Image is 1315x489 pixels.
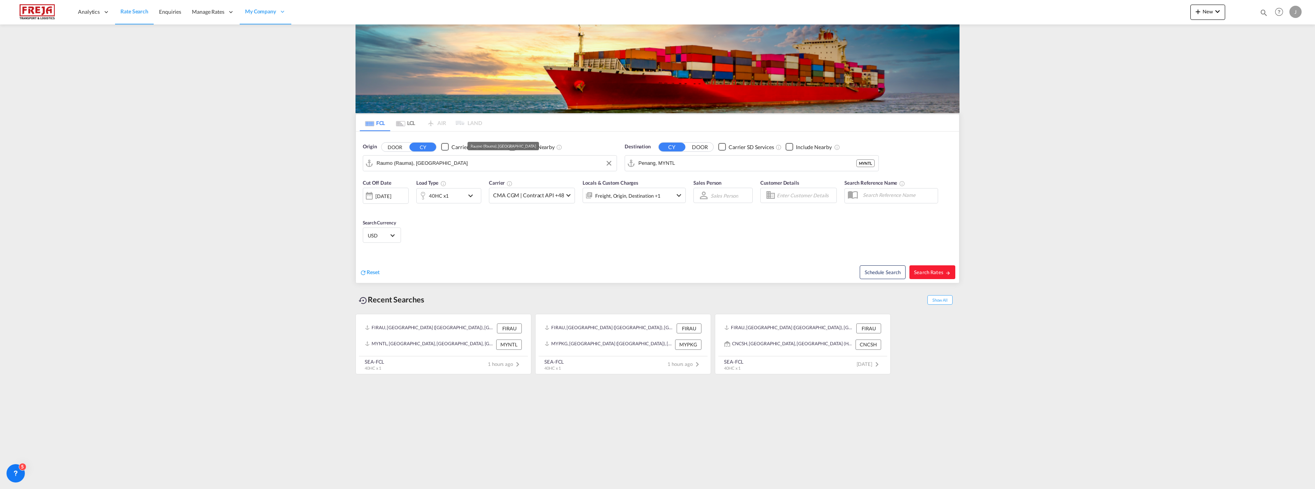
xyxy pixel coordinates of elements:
[507,180,513,187] md-icon: The selected Trucker/Carrierwill be displayed in the rate results If the rates are from another f...
[710,190,739,201] md-select: Sales Person
[844,180,905,186] span: Search Reference Name
[1260,8,1268,17] md-icon: icon-magnify
[834,144,840,150] md-icon: Unchecked: Ignores neighbouring ports when fetching rates.Checked : Includes neighbouring ports w...
[857,361,882,367] span: [DATE]
[365,340,494,349] div: MYNTL, Penang, Malaysia, South East Asia, Asia Pacific
[441,143,497,151] md-checkbox: Checkbox No Ink
[356,24,959,113] img: LCL+%26+FCL+BACKGROUND.png
[1193,7,1203,16] md-icon: icon-plus 400-fg
[356,314,531,374] recent-search-card: FIRAU, [GEOGRAPHIC_DATA] ([GEOGRAPHIC_DATA]), [GEOGRAPHIC_DATA], [GEOGRAPHIC_DATA], [GEOGRAPHIC_D...
[429,190,449,201] div: 40HC x1
[1193,8,1222,15] span: New
[488,361,522,367] span: 1 hours ago
[365,358,384,365] div: SEA-FCL
[1273,5,1286,18] span: Help
[724,366,740,370] span: 40HC x 1
[359,296,368,305] md-icon: icon-backup-restore
[120,8,148,15] span: Rate Search
[78,8,100,16] span: Analytics
[497,323,522,333] div: FIRAU
[496,340,522,349] div: MYNTL
[1289,6,1302,18] div: J
[363,203,369,213] md-datepicker: Select
[363,188,409,204] div: [DATE]
[360,268,380,277] div: icon-refreshReset
[471,142,536,150] div: Raumo (Rauma), [GEOGRAPHIC_DATA]
[909,265,955,279] button: Search Ratesicon-arrow-right
[363,143,377,151] span: Origin
[945,270,951,276] md-icon: icon-arrow-right
[687,143,713,151] button: DOOR
[356,291,427,308] div: Recent Searches
[786,143,832,151] md-checkbox: Checkbox No Ink
[363,220,396,226] span: Search Currency
[674,191,683,200] md-icon: icon-chevron-down
[377,158,613,169] input: Search by Port
[927,295,953,305] span: Show All
[451,143,497,151] div: Carrier SD Services
[724,323,854,333] div: FIRAU, Raumo (Rauma), Finland, Northern Europe, Europe
[11,3,63,21] img: 586607c025bf11f083711d99603023e7.png
[363,180,391,186] span: Cut Off Date
[192,8,224,16] span: Manage Rates
[513,360,522,369] md-icon: icon-chevron-right
[625,143,651,151] span: Destination
[677,323,701,333] div: FIRAU
[416,188,481,203] div: 40HC x1icon-chevron-down
[367,269,380,275] span: Reset
[365,323,495,333] div: FIRAU, Raumo (Rauma), Finland, Northern Europe, Europe
[544,358,564,365] div: SEA-FCL
[595,190,661,201] div: Freight Origin Destination Factory Stuffing
[545,323,675,333] div: FIRAU, Raumo (Rauma), Finland, Northern Europe, Europe
[729,143,774,151] div: Carrier SD Services
[667,361,702,367] span: 1 hours ago
[777,190,834,201] input: Enter Customer Details
[859,189,938,201] input: Search Reference Name
[245,8,276,15] span: My Company
[724,358,744,365] div: SEA-FCL
[416,180,446,186] span: Load Type
[535,314,711,374] recent-search-card: FIRAU, [GEOGRAPHIC_DATA] ([GEOGRAPHIC_DATA]), [GEOGRAPHIC_DATA], [GEOGRAPHIC_DATA], [GEOGRAPHIC_D...
[365,366,381,370] span: 40HC x 1
[856,323,881,333] div: FIRAU
[860,265,906,279] button: Note: By default Schedule search will only considerorigin ports, destination ports and cut off da...
[1260,8,1268,20] div: icon-magnify
[1190,5,1225,20] button: icon-plus 400-fgNewicon-chevron-down
[718,143,774,151] md-checkbox: Checkbox No Ink
[914,269,951,275] span: Search Rates
[693,180,721,186] span: Sales Person
[603,158,615,169] button: Clear Input
[360,269,367,276] md-icon: icon-refresh
[776,144,782,150] md-icon: Unchecked: Search for CY (Container Yard) services for all selected carriers.Checked : Search for...
[872,360,882,369] md-icon: icon-chevron-right
[583,188,686,203] div: Freight Origin Destination Factory Stuffingicon-chevron-down
[466,191,479,200] md-icon: icon-chevron-down
[675,340,701,349] div: MYPKG
[493,192,564,199] span: CMA CGM | Contract API +48
[856,340,881,349] div: CNCSH
[1273,5,1289,19] div: Help
[625,156,878,171] md-input-container: Penang, MYNTL
[796,143,832,151] div: Include Nearby
[715,314,891,374] recent-search-card: FIRAU, [GEOGRAPHIC_DATA] ([GEOGRAPHIC_DATA]), [GEOGRAPHIC_DATA], [GEOGRAPHIC_DATA], [GEOGRAPHIC_D...
[360,114,482,131] md-pagination-wrapper: Use the left and right arrow keys to navigate between tabs
[489,180,513,186] span: Carrier
[159,8,181,15] span: Enquiries
[368,232,389,239] span: USD
[440,180,446,187] md-icon: icon-information-outline
[545,340,673,349] div: MYPKG, Port Klang (Pelabuhan Klang), Malaysia, South East Asia, Asia Pacific
[375,193,391,200] div: [DATE]
[409,143,436,151] button: CY
[856,159,875,167] div: MYNTL
[367,230,397,241] md-select: Select Currency: $ USDUnited States Dollar
[360,114,390,131] md-tab-item: FCL
[544,366,561,370] span: 40HC x 1
[382,143,408,151] button: DOOR
[638,158,856,169] input: Search by Port
[693,360,702,369] md-icon: icon-chevron-right
[356,132,959,283] div: Origin DOOR CY Checkbox No InkUnchecked: Search for CY (Container Yard) services for all selected...
[899,180,905,187] md-icon: Your search will be saved by the below given name
[724,340,854,349] div: CNCSH, Changsha, Hunan (HN), China, Greater China & Far East Asia, Asia Pacific
[659,143,685,151] button: CY
[1213,7,1222,16] md-icon: icon-chevron-down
